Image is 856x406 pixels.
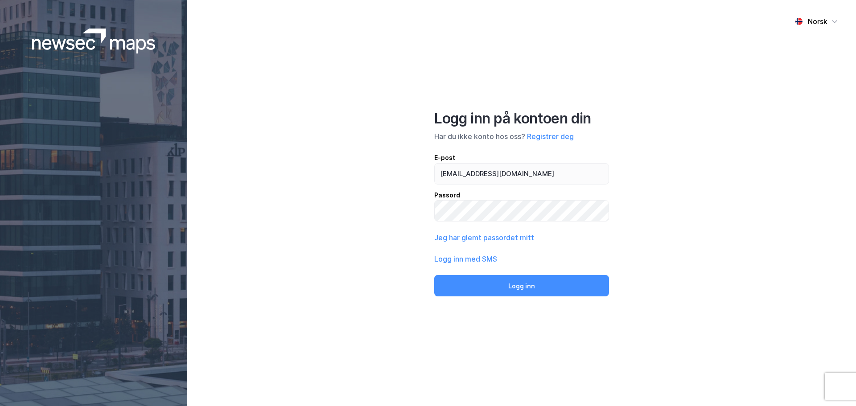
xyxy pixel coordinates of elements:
div: E-post [434,152,609,163]
div: Kontrollprogram for chat [811,363,856,406]
button: Registrer deg [527,131,574,142]
button: Jeg har glemt passordet mitt [434,232,534,243]
img: logoWhite.bf58a803f64e89776f2b079ca2356427.svg [32,29,156,53]
div: Passord [434,190,609,201]
iframe: Chat Widget [811,363,856,406]
div: Norsk [808,16,827,27]
div: Logg inn på kontoen din [434,110,609,127]
div: Har du ikke konto hos oss? [434,131,609,142]
button: Logg inn [434,275,609,296]
button: Logg inn med SMS [434,254,497,264]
